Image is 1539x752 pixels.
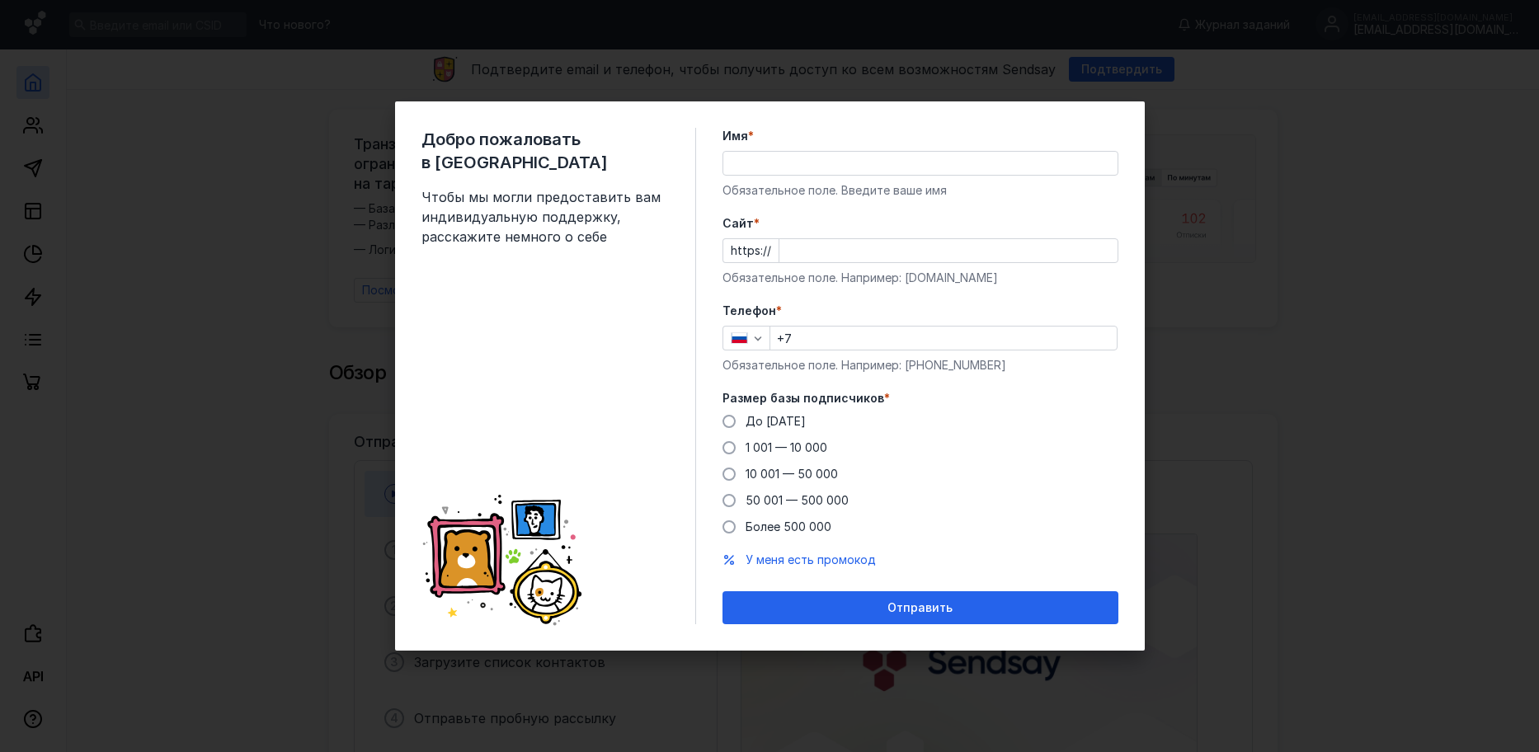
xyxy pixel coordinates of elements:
span: Телефон [722,303,776,319]
span: Отправить [887,601,953,615]
span: Чтобы мы могли предоставить вам индивидуальную поддержку, расскажите немного о себе [421,187,669,247]
div: Обязательное поле. Например: [PHONE_NUMBER] [722,357,1118,374]
div: Обязательное поле. Например: [DOMAIN_NAME] [722,270,1118,286]
span: У меня есть промокод [746,552,876,566]
span: Добро пожаловать в [GEOGRAPHIC_DATA] [421,128,669,174]
span: Cайт [722,215,754,232]
button: У меня есть промокод [746,552,876,568]
div: Обязательное поле. Введите ваше имя [722,182,1118,199]
button: Отправить [722,591,1118,624]
span: Размер базы подписчиков [722,390,884,407]
span: 10 001 — 50 000 [746,467,838,481]
span: До [DATE] [746,414,806,428]
span: 1 001 — 10 000 [746,440,827,454]
span: 50 001 — 500 000 [746,493,849,507]
span: Более 500 000 [746,519,831,533]
span: Имя [722,128,748,144]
